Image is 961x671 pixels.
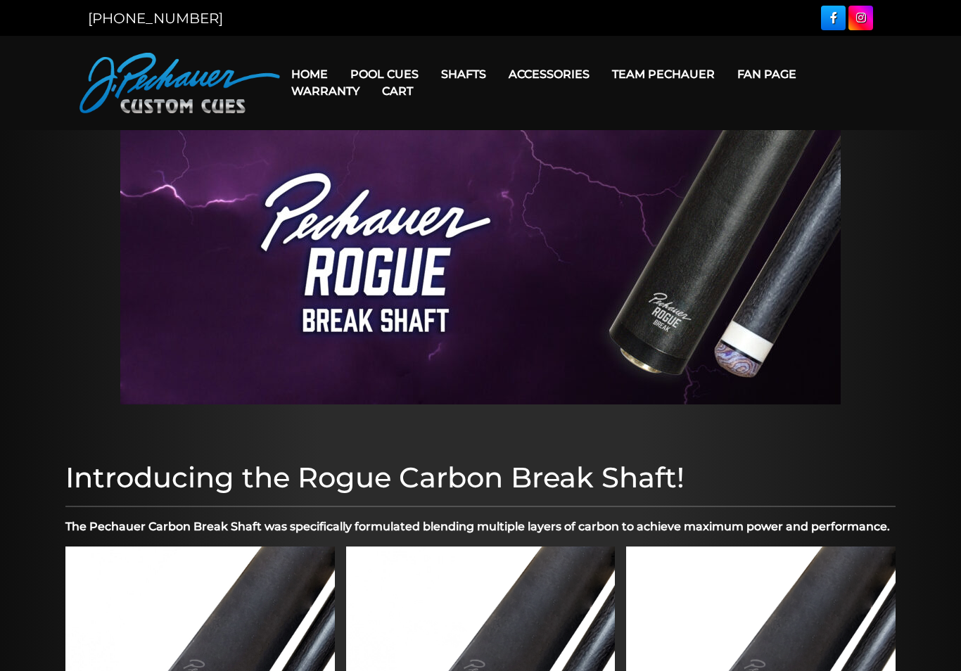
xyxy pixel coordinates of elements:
a: Fan Page [726,56,808,92]
a: Home [280,56,339,92]
a: Accessories [497,56,601,92]
strong: The Pechauer Carbon Break Shaft was specifically formulated blending multiple layers of carbon to... [65,520,890,533]
a: Pool Cues [339,56,430,92]
a: Warranty [280,73,371,109]
a: Cart [371,73,424,109]
a: [PHONE_NUMBER] [88,10,223,27]
h1: Introducing the Rogue Carbon Break Shaft! [65,461,896,494]
a: Team Pechauer [601,56,726,92]
a: Shafts [430,56,497,92]
img: Pechauer Custom Cues [79,53,280,113]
